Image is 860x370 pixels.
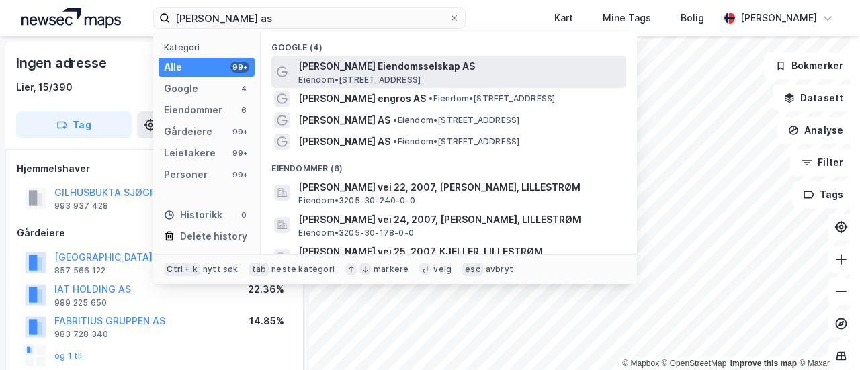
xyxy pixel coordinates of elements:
div: Historikk [164,207,222,223]
div: 99+ [230,62,249,73]
img: logo.a4113a55bc3d86da70a041830d287a7e.svg [21,8,121,28]
button: Tags [792,181,855,208]
div: 4 [239,83,249,94]
a: Improve this map [730,359,797,368]
div: 99+ [230,126,249,137]
div: Kart [554,10,573,26]
div: neste kategori [271,264,335,275]
div: Leietakere [164,145,216,161]
span: Eiendom • [STREET_ADDRESS] [429,93,555,104]
div: tab [249,263,269,276]
div: Ingen adresse [16,52,109,74]
div: Google (4) [261,32,637,56]
div: Gårdeiere [164,124,212,140]
div: Bolig [681,10,704,26]
span: Eiendom • 3205-30-240-0-0 [298,195,415,206]
div: 22.36% [248,281,284,297]
span: [PERSON_NAME] vei 24, 2007, [PERSON_NAME], LILLESTRØM [298,212,621,228]
div: 989 225 650 [54,297,107,308]
span: [PERSON_NAME] AS [298,134,390,150]
div: Gårdeiere [17,225,292,241]
div: [PERSON_NAME] [740,10,817,26]
span: [PERSON_NAME] AS [298,112,390,128]
div: Kategori [164,42,255,52]
span: [PERSON_NAME] engros AS [298,91,426,107]
div: esc [462,263,483,276]
div: Google [164,81,198,97]
div: 99+ [230,169,249,180]
span: • [393,136,397,146]
span: [PERSON_NAME] Eiendomsselskap AS [298,58,621,75]
div: Eiendommer [164,102,222,118]
div: 6 [239,105,249,115]
div: Mine Tags [603,10,651,26]
div: Personer [164,167,208,183]
a: OpenStreetMap [662,359,727,368]
button: Analyse [777,117,855,144]
div: markere [374,264,408,275]
div: Lier, 15/390 [16,79,73,95]
div: 857 566 122 [54,265,105,276]
span: [PERSON_NAME] vei 22, 2007, [PERSON_NAME], LILLESTRØM [298,179,621,195]
div: 99+ [230,148,249,158]
div: nytt søk [203,264,239,275]
span: Eiendom • [STREET_ADDRESS] [393,115,519,126]
span: Eiendom • 3205-30-178-0-0 [298,228,414,238]
div: Ctrl + k [164,263,200,276]
div: 983 728 340 [54,329,108,340]
iframe: Chat Widget [793,306,860,370]
div: avbryt [486,264,513,275]
span: • [393,115,397,125]
a: Mapbox [622,359,659,368]
button: Datasett [773,85,855,111]
div: 0 [239,210,249,220]
button: Tag [16,111,132,138]
span: [PERSON_NAME] vei 25, 2007, KJELLER, LILLESTRØM [298,244,621,260]
button: Bokmerker [764,52,855,79]
div: Alle [164,59,182,75]
div: Delete history [180,228,247,244]
div: Kontrollprogram for chat [793,306,860,370]
input: Søk på adresse, matrikkel, gårdeiere, leietakere eller personer [170,8,449,28]
div: 14.85% [249,313,284,329]
div: 993 937 428 [54,201,108,212]
div: velg [433,264,451,275]
div: Eiendommer (6) [261,152,637,177]
span: Eiendom • [STREET_ADDRESS] [298,75,421,85]
span: Eiendom • [STREET_ADDRESS] [393,136,519,147]
div: Hjemmelshaver [17,160,292,177]
span: • [429,93,433,103]
button: Filter [790,149,855,176]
